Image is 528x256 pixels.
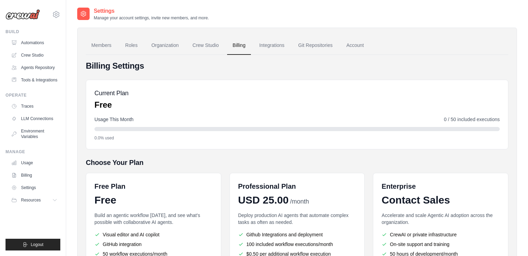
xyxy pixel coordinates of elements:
p: Manage your account settings, invite new members, and more. [94,15,209,21]
button: Logout [6,239,60,250]
span: Logout [31,242,43,247]
span: /month [290,197,309,206]
h5: Choose Your Plan [86,158,508,167]
a: Tools & Integrations [8,75,60,86]
div: Build [6,29,60,35]
a: LLM Connections [8,113,60,124]
a: Environment Variables [8,126,60,142]
h5: Current Plan [94,88,129,98]
li: 100 included workflow executions/month [238,241,356,248]
a: Members [86,36,117,55]
p: Free [94,99,129,110]
span: Usage This Month [94,116,133,123]
div: Operate [6,92,60,98]
span: 0.0% used [94,135,114,141]
h4: Billing Settings [86,60,508,71]
span: USD 25.00 [238,194,289,206]
a: Automations [8,37,60,48]
span: Resources [21,197,41,203]
p: Deploy production AI agents that automate complex tasks as often as needed. [238,212,356,226]
p: Build an agentic workflow [DATE], and see what's possible with collaborative AI agents. [94,212,213,226]
div: Manage [6,149,60,155]
a: Integrations [254,36,290,55]
p: Accelerate and scale Agentic AI adoption across the organization. [382,212,500,226]
a: Settings [8,182,60,193]
h6: Professional Plan [238,181,296,191]
a: Traces [8,101,60,112]
li: CrewAI or private infrastructure [382,231,500,238]
a: Crew Studio [8,50,60,61]
a: Billing [227,36,251,55]
a: Billing [8,170,60,181]
li: On-site support and training [382,241,500,248]
a: Git Repositories [293,36,338,55]
h6: Free Plan [94,181,125,191]
h6: Enterprise [382,181,500,191]
a: Organization [146,36,184,55]
a: Agents Repository [8,62,60,73]
span: 0 / 50 included executions [444,116,500,123]
button: Resources [8,195,60,206]
a: Account [341,36,369,55]
li: Github Integrations and deployment [238,231,356,238]
div: Contact Sales [382,194,500,206]
img: Logo [6,9,40,20]
div: Free [94,194,213,206]
a: Crew Studio [187,36,224,55]
li: Visual editor and AI copilot [94,231,213,238]
li: GitHub integration [94,241,213,248]
h2: Settings [94,7,209,15]
a: Roles [120,36,143,55]
a: Usage [8,157,60,168]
